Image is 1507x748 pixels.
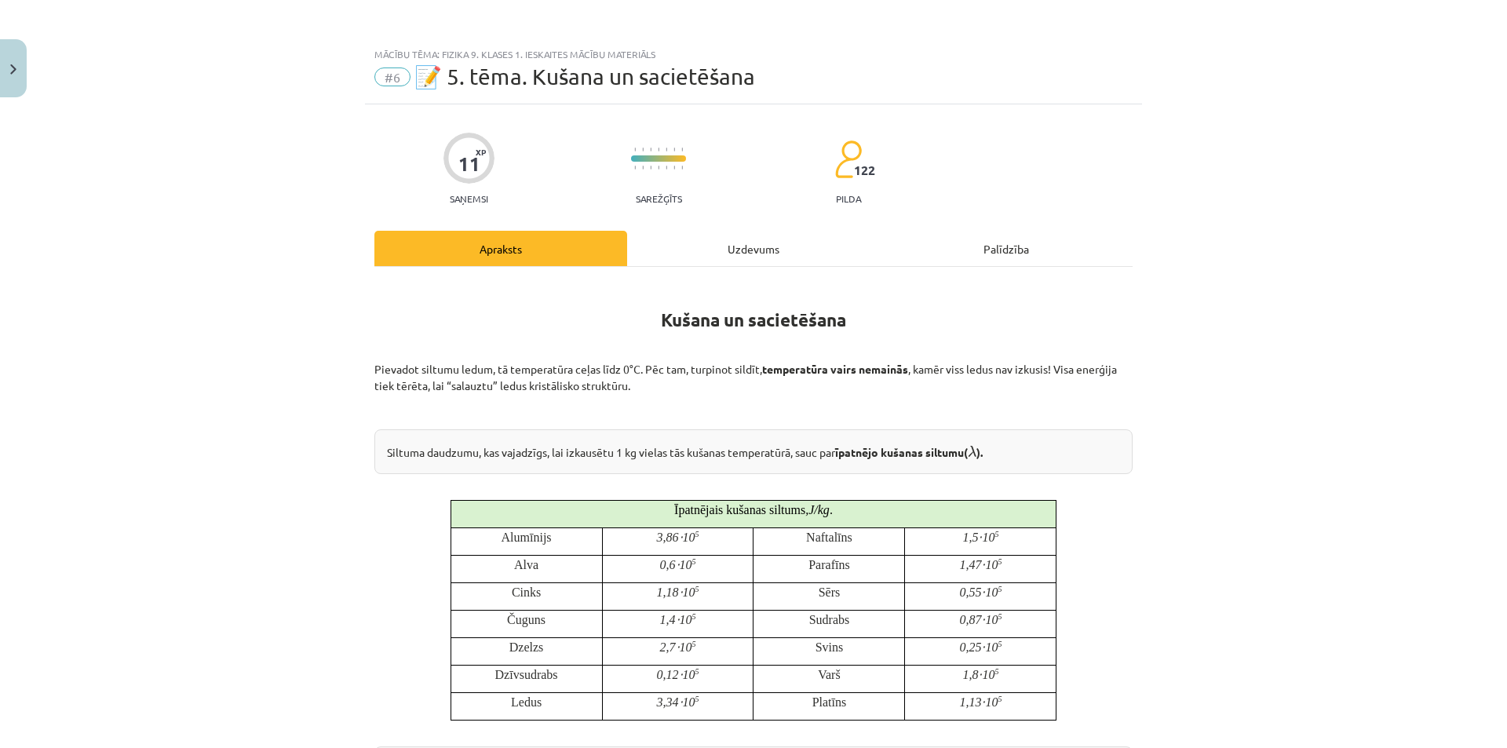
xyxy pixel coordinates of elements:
span: 122 [854,163,875,177]
span: Ledus [511,695,542,709]
sup: 5 [695,585,699,593]
span: #6 [374,68,411,86]
b: temperatūra vairs nemainās [762,362,908,376]
: 10 [982,531,994,544]
: 0,6⋅ [660,558,680,571]
div: Siltuma daudzumu, kas vajadzīgs, lai izkausētu 1 kg vielas tās kušanas temperatūrā, sauc par [374,429,1133,474]
sup: 5 [692,640,696,648]
sup: 5 [994,667,998,676]
img: icon-short-line-57e1e144782c952c97e751825c79c345078a6d821885a25fce030b3d8c18986b.svg [650,148,651,151]
strong: Kušana un sacietēšana [661,308,846,331]
div: 11 [458,153,480,175]
p: pilda [836,193,861,204]
img: icon-short-line-57e1e144782c952c97e751825c79c345078a6d821885a25fce030b3d8c18986b.svg [681,166,683,170]
: 0,12⋅ [657,668,683,681]
img: icon-short-line-57e1e144782c952c97e751825c79c345078a6d821885a25fce030b3d8c18986b.svg [666,166,667,170]
span: Svins [816,640,844,654]
p: Pievadot siltumu ledum, tā temperatūra ceļas līdz 0°C. Pēc tam, turpinot sildīt, , kamēr viss led... [374,361,1133,394]
: 3,34⋅ [657,695,683,709]
sup: 5 [998,640,1002,648]
span: Sērs [819,586,841,599]
img: icon-close-lesson-0947bae3869378f0d4975bcd49f059093ad1ed9edebbc8119c70593378902aed.svg [10,64,16,75]
span: Naftalīns [806,531,852,544]
div: Palīdzība [880,231,1133,266]
sup: 5 [994,530,998,538]
: 10 [683,531,695,544]
sup: 5 [692,557,696,566]
sup: 5 [998,585,1002,593]
img: icon-short-line-57e1e144782c952c97e751825c79c345078a6d821885a25fce030b3d8c18986b.svg [673,148,675,151]
: 1,47⋅ [959,558,985,571]
: 1,5⋅ [962,531,982,544]
sup: 5 [695,530,699,538]
p: Saņemsi [443,193,494,204]
sup: 5 [998,695,1002,703]
span: Cinks [512,586,541,599]
: 10 [985,640,998,654]
: , [805,503,808,516]
: 2,7⋅ [660,640,680,654]
img: icon-short-line-57e1e144782c952c97e751825c79c345078a6d821885a25fce030b3d8c18986b.svg [634,166,636,170]
span: Čuguns [507,613,546,626]
span: Alva [514,558,538,571]
img: icon-short-line-57e1e144782c952c97e751825c79c345078a6d821885a25fce030b3d8c18986b.svg [673,166,675,170]
sup: 5 [998,557,1002,566]
span: Īpatnējais kušanas siltums [674,503,805,516]
: 10 [683,668,695,681]
: 3,86⋅ [657,531,683,544]
: 1,8⋅ [962,668,982,681]
img: icon-short-line-57e1e144782c952c97e751825c79c345078a6d821885a25fce030b3d8c18986b.svg [650,166,651,170]
: 10 [680,558,692,571]
sup: 5 [695,667,699,676]
sup: 5 [692,612,696,621]
strong: ( ). [964,445,983,459]
div: Mācību tēma: Fizika 9. klases 1. ieskaites mācību materiāls [374,49,1133,60]
: 10 [985,613,998,626]
: kg [818,503,830,516]
div: Uzdevums [627,231,880,266]
: 10 [982,668,994,681]
img: students-c634bb4e5e11cddfef0936a35e636f08e4e9abd3cc4e673bd6f9a4125e45ecb1.svg [834,140,862,179]
img: icon-short-line-57e1e144782c952c97e751825c79c345078a6d821885a25fce030b3d8c18986b.svg [681,148,683,151]
: J [808,503,814,516]
img: icon-short-line-57e1e144782c952c97e751825c79c345078a6d821885a25fce030b3d8c18986b.svg [658,166,659,170]
img: icon-short-line-57e1e144782c952c97e751825c79c345078a6d821885a25fce030b3d8c18986b.svg [642,166,644,170]
: 0,55⋅ [959,586,985,599]
: 10 [680,640,692,654]
: 10 [985,558,998,571]
: 0,25⋅ [959,640,985,654]
span: Dzīvsudrabs [495,668,558,681]
sup: 5 [998,612,1002,621]
: 10 [680,613,692,626]
: 1,4⋅ [660,613,680,626]
span: Sudrabs [809,613,850,626]
span: Parafīns [808,558,849,571]
span: XP [476,148,486,156]
img: icon-short-line-57e1e144782c952c97e751825c79c345078a6d821885a25fce030b3d8c18986b.svg [666,148,667,151]
: 10 [985,695,998,709]
: 10 [985,586,998,599]
img: icon-short-line-57e1e144782c952c97e751825c79c345078a6d821885a25fce030b3d8c18986b.svg [634,148,636,151]
sup: 5 [695,695,699,703]
div: Apraksts [374,231,627,266]
: 1,13⋅ [959,695,985,709]
: 10 [683,695,695,709]
: 0,87⋅ [959,613,985,626]
span: 📝 5. tēma. Kušana un sacietēšana [414,64,755,89]
span: Platīns [812,695,847,709]
span: Varš [818,668,840,681]
img: icon-short-line-57e1e144782c952c97e751825c79c345078a6d821885a25fce030b3d8c18986b.svg [642,148,644,151]
span: . [830,503,833,516]
span: Dzelzs [509,640,544,654]
span: λ [968,446,976,458]
: / [814,503,817,516]
b: īpatnējo kušanas siltumu [835,445,964,459]
: 10 [683,586,695,599]
span: Alumīnijs [502,531,552,544]
: 1,18⋅ [657,586,683,599]
p: Sarežģīts [636,193,682,204]
img: icon-short-line-57e1e144782c952c97e751825c79c345078a6d821885a25fce030b3d8c18986b.svg [658,148,659,151]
